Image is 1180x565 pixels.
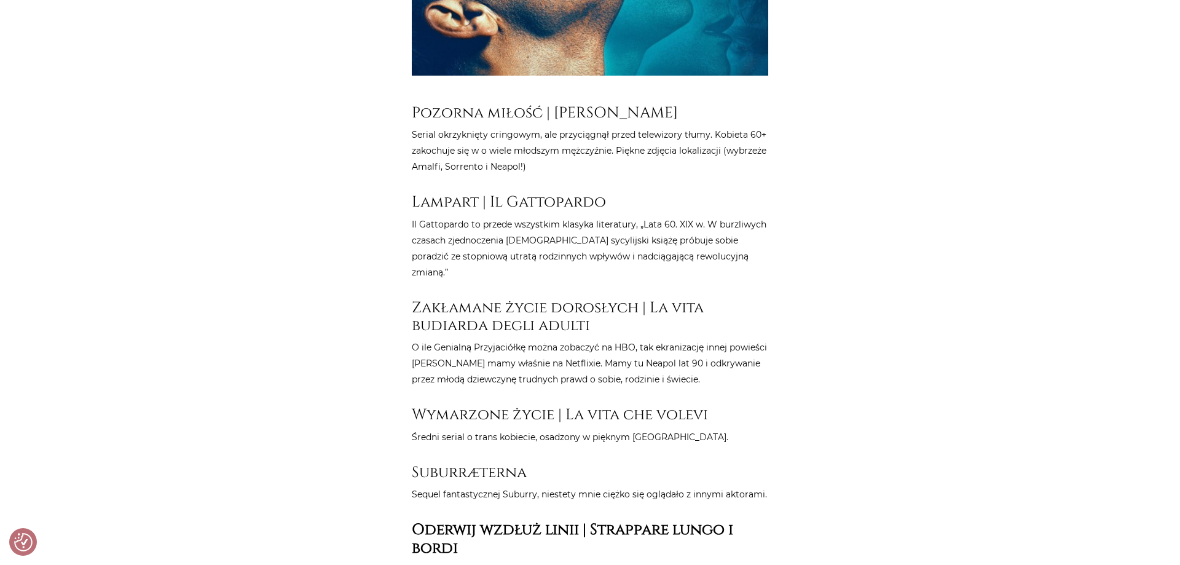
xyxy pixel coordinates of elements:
p: O ile Genialną Przyjaciółkę można zobaczyć na HBO, tak ekranizację innej powieści [PERSON_NAME] m... [412,339,768,387]
p: Sequel fantastycznej Suburry, niestety mnie ciężko się oglądało z innymi aktorami. [412,486,768,502]
strong: Oderwij wzdłuż linii | Strappare lungo i bordi [412,520,733,558]
h3: Zakłamane życie dorosłych | La vita budiarda degli adulti [412,299,768,335]
p: Średni serial o trans kobiecie, osadzony w pięknym [GEOGRAPHIC_DATA]. [412,429,768,445]
h3: Suburræterna [412,464,768,481]
button: Preferencje co do zgód [14,533,33,551]
img: Revisit consent button [14,533,33,551]
h3: Pozorna miłość | [PERSON_NAME] [412,104,768,122]
h3: Wymarzone życie | La vita che volevi [412,406,768,424]
p: Serial okrzyknięty cringowym, ale przyciągnął przed telewizory tłumy. Kobieta 60+ zakochuje się w... [412,127,768,175]
h3: Lampart | Il Gattopardo [412,193,768,211]
p: Il Gattopardo to przede wszystkim klasyka literatury, „Lata 60. XIX w. W burzliwych czasach zjedn... [412,216,768,280]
